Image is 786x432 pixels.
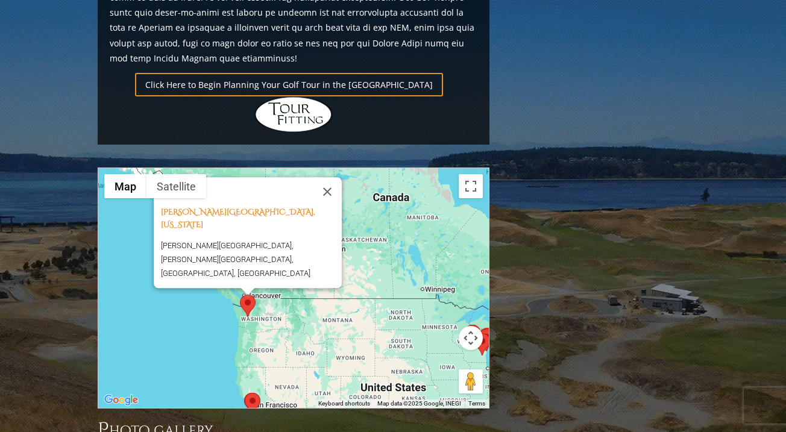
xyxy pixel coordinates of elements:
button: Close [313,177,342,206]
span: Map data ©2025 Google, INEGI [377,400,461,407]
button: Show street map [104,174,146,198]
a: [PERSON_NAME][GEOGRAPHIC_DATA], [US_STATE] [161,207,315,230]
button: Drag Pegman onto the map to open Street View [459,369,483,393]
p: [PERSON_NAME][GEOGRAPHIC_DATA], [PERSON_NAME][GEOGRAPHIC_DATA], [GEOGRAPHIC_DATA], [GEOGRAPHIC_DATA] [161,239,342,281]
a: Click Here to Begin Planning Your Golf Tour in the [GEOGRAPHIC_DATA] [135,73,443,96]
img: Hidden Links [254,96,333,133]
button: Show satellite imagery [146,174,206,198]
button: Map camera controls [459,326,483,350]
a: Terms (opens in new tab) [468,400,485,407]
button: Keyboard shortcuts [318,399,370,408]
button: Toggle fullscreen view [459,174,483,198]
img: Google [101,392,141,408]
a: Open this area in Google Maps (opens a new window) [101,392,141,408]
